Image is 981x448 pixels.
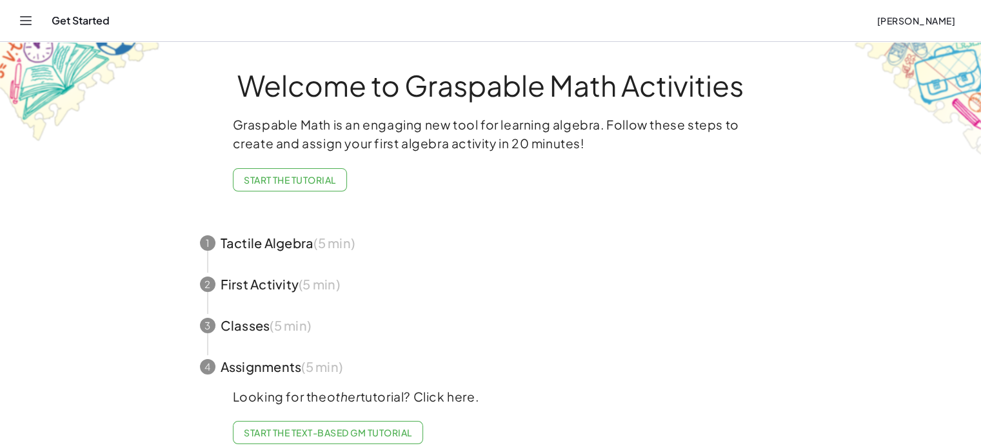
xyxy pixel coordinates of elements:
button: [PERSON_NAME] [866,9,966,32]
div: 2 [200,277,215,292]
span: Start the Text-based GM Tutorial [244,427,412,438]
p: Looking for the tutorial? Click here. [233,387,749,406]
em: other [327,389,361,404]
div: 4 [200,359,215,375]
button: 3Classes(5 min) [184,305,797,346]
span: [PERSON_NAME] [877,15,955,26]
span: Start the Tutorial [244,174,336,186]
button: 1Tactile Algebra(5 min) [184,222,797,264]
button: Toggle navigation [15,10,36,31]
h1: Welcome to Graspable Math Activities [176,70,806,100]
a: Start the Text-based GM Tutorial [233,421,423,444]
button: 2First Activity(5 min) [184,264,797,305]
button: 4Assignments(5 min) [184,346,797,387]
div: 1 [200,235,215,251]
p: Graspable Math is an engaging new tool for learning algebra. Follow these steps to create and ass... [233,115,749,153]
button: Start the Tutorial [233,168,347,191]
div: 3 [200,318,215,333]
